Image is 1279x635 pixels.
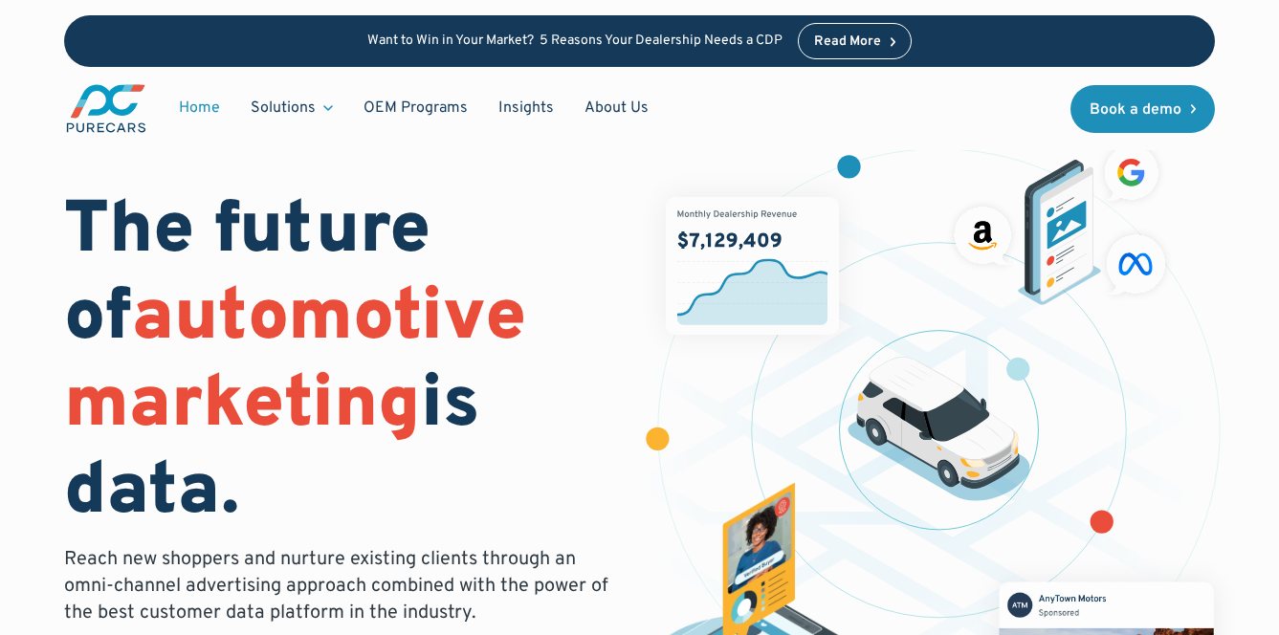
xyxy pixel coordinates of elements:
a: OEM Programs [348,90,483,126]
a: Insights [483,90,569,126]
p: Want to Win in Your Market? 5 Reasons Your Dealership Needs a CDP [367,33,783,50]
a: About Us [569,90,664,126]
div: Solutions [235,90,348,126]
a: Home [164,90,235,126]
img: chart showing monthly dealership revenue of $7m [666,197,839,336]
div: Read More [814,35,881,49]
h1: The future of is data. [64,189,617,538]
div: Book a demo [1090,102,1181,118]
a: Book a demo [1070,85,1216,133]
img: illustration of a vehicle [848,357,1030,501]
div: Solutions [251,98,316,119]
p: Reach new shoppers and nurture existing clients through an omni-channel advertising approach comb... [64,546,617,626]
span: automotive marketing [64,274,526,452]
a: main [64,82,148,135]
a: Read More [798,23,913,59]
img: purecars logo [64,82,148,135]
img: ads on social media and advertising partners [946,138,1174,305]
